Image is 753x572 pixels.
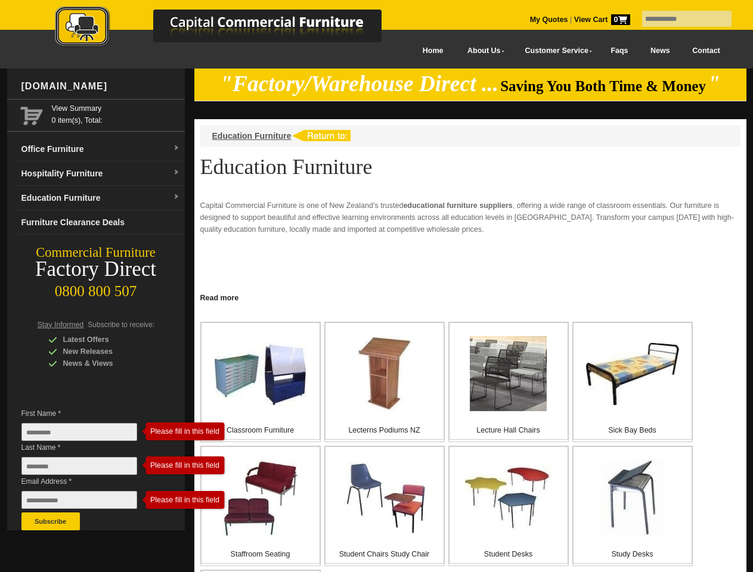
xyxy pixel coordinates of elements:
a: Hospitality Furnituredropdown [17,161,185,186]
img: return to [292,130,351,141]
p: Lecterns Podiums NZ [326,424,444,436]
a: Classroom Furniture Classroom Furniture [200,322,321,442]
p: Student Chairs Study Chair [326,548,444,560]
a: Study Desks Study Desks [572,446,693,566]
span: Email Address * [21,475,155,487]
div: Please fill in this field [145,496,215,504]
div: Please fill in this field [145,427,215,436]
span: 0 [611,14,630,25]
a: Office Furnituredropdown [17,137,185,161]
button: Subscribe [21,512,80,530]
img: Study Desks [594,459,671,536]
a: My Quotes [530,15,568,24]
a: Customer Service [512,38,599,64]
p: Staffroom Seating [202,548,320,560]
div: [DOMAIN_NAME] [17,69,185,104]
img: Capital Commercial Furniture Logo [22,6,439,49]
a: View Cart0 [572,15,630,24]
strong: View Cart [574,15,630,24]
div: News & Views [48,357,162,369]
img: Classroom Furniture [215,342,306,406]
img: dropdown [173,145,180,152]
a: Student Desks Student Desks [448,446,569,566]
a: View Summary [52,102,180,114]
img: dropdown [173,169,180,176]
h2: Quality Furniture for Schools and Campuses [200,288,740,306]
a: Furniture Clearance Deals [17,210,185,235]
span: Last Name * [21,442,155,453]
p: Sick Bay Beds [574,424,692,436]
a: Lecture Hall Chairs Lecture Hall Chairs [448,322,569,442]
img: dropdown [173,194,180,201]
a: About Us [454,38,512,64]
div: Commercial Furniture [7,244,185,261]
img: Student Desks [464,465,552,531]
p: Lecture Hall Chairs [450,424,568,436]
div: 0800 800 507 [7,277,185,300]
span: Subscribe to receive: [88,321,154,329]
strong: educational furniture suppliers [403,201,512,210]
a: Student Chairs Study Chair Student Chairs Study Chair [324,446,445,566]
p: Classroom Furniture [202,424,320,436]
img: Lecterns Podiums NZ [346,336,423,411]
em: " [708,71,720,96]
img: Staffroom Seating [223,459,298,536]
h1: Education Furniture [200,156,740,178]
a: Sick Bay Beds Sick Bay Beds [572,322,693,442]
span: 0 item(s), Total: [52,102,180,125]
a: Lecterns Podiums NZ Lecterns Podiums NZ [324,322,445,442]
a: Faqs [600,38,640,64]
span: Saving You Both Time & Money [500,78,706,94]
div: Latest Offers [48,334,162,346]
input: First Name * [21,423,137,441]
a: News [639,38,681,64]
a: Click to read more [194,289,746,304]
img: Student Chairs Study Chair [344,462,425,533]
img: Sick Bay Beds [586,343,679,405]
a: Capital Commercial Furniture Logo [22,6,439,53]
em: "Factory/Warehouse Direct ... [220,71,498,96]
div: Factory Direct [7,261,185,278]
a: Education Furniture [212,131,292,141]
p: Student Desks [450,548,568,560]
span: First Name * [21,408,155,419]
p: Study Desks [574,548,692,560]
span: Stay Informed [38,321,84,329]
p: Capital Commercial Furniture is one of New Zealand’s trusted , offering a wide range of classroom... [200,200,740,235]
div: New Releases [48,346,162,357]
a: Contact [681,38,731,64]
img: Lecture Hall Chairs [470,336,547,411]
div: Please fill in this field [145,461,215,470]
input: Last Name * [21,457,137,475]
a: Education Furnituredropdown [17,186,185,210]
input: Email Address * [21,491,137,509]
a: Staffroom Seating Staffroom Seating [200,446,321,566]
